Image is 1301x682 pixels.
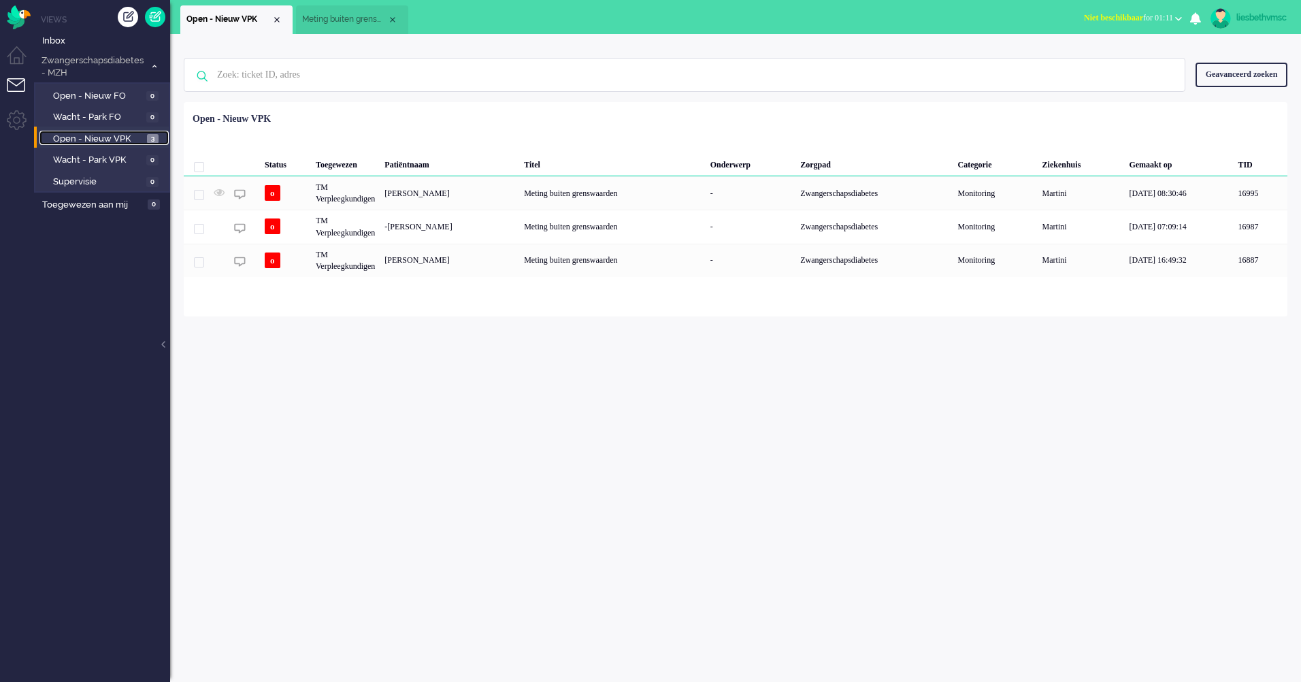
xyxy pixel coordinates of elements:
[39,109,169,124] a: Wacht - Park FO 0
[1124,176,1233,210] div: [DATE] 08:30:46
[302,14,387,25] span: Meting buiten grenswaarden
[387,14,398,25] div: Close tab
[118,7,138,27] div: Creëer ticket
[53,133,144,146] span: Open - Nieuw VPK
[53,90,143,103] span: Open - Nieuw FO
[186,14,271,25] span: Open - Nieuw VPK
[147,134,159,144] span: 3
[7,5,31,29] img: flow_omnibird.svg
[311,149,380,176] div: Toegewezen
[1084,13,1143,22] span: Niet beschikbaar
[706,149,796,176] div: Onderwerp
[39,88,169,103] a: Open - Nieuw FO 0
[265,253,280,268] span: o
[184,176,1287,210] div: 16995
[519,176,705,210] div: Meting buiten grenswaarden
[795,244,953,277] div: Zwangerschapsdiabetes
[706,176,796,210] div: -
[519,244,705,277] div: Meting buiten grenswaarden
[271,14,282,25] div: Close tab
[795,149,953,176] div: Zorgpad
[953,210,1037,243] div: Monitoring
[39,33,170,48] a: Inbox
[1124,210,1233,243] div: [DATE] 07:09:14
[311,210,380,243] div: TM Verpleegkundigen
[311,244,380,277] div: TM Verpleegkundigen
[953,149,1037,176] div: Categorie
[311,176,380,210] div: TM Verpleegkundigen
[1124,149,1233,176] div: Gemaakt op
[184,244,1287,277] div: 16887
[1233,149,1287,176] div: TID
[1084,13,1173,22] span: for 01:11
[1038,244,1125,277] div: Martini
[53,111,143,124] span: Wacht - Park FO
[953,176,1037,210] div: Monitoring
[1076,4,1190,34] li: Niet beschikbaarfor 01:11
[1196,63,1287,86] div: Geavanceerd zoeken
[146,155,159,165] span: 0
[39,54,145,80] span: Zwangerschapsdiabetes - MZH
[184,59,220,94] img: ic-search-icon.svg
[1208,8,1287,29] a: liesbethvmsc
[260,149,311,176] div: Status
[39,152,169,167] a: Wacht - Park VPK 0
[184,210,1287,243] div: 16987
[519,149,705,176] div: Titel
[296,5,408,34] li: 16995
[953,244,1037,277] div: Monitoring
[42,199,144,212] span: Toegewezen aan mij
[180,5,293,34] li: View
[706,244,796,277] div: -
[1124,244,1233,277] div: [DATE] 16:49:32
[146,91,159,101] span: 0
[39,174,169,189] a: Supervisie 0
[1211,8,1231,29] img: avatar
[380,244,519,277] div: [PERSON_NAME]
[795,176,953,210] div: Zwangerschapsdiabetes
[380,210,519,243] div: -[PERSON_NAME]
[148,199,160,210] span: 0
[265,218,280,234] span: o
[41,14,170,25] li: Views
[1076,8,1190,28] button: Niet beschikbaarfor 01:11
[380,149,519,176] div: Patiëntnaam
[207,59,1166,91] input: Zoek: ticket ID, adres
[53,176,143,189] span: Supervisie
[7,46,37,77] li: Dashboard menu
[234,223,246,234] img: ic_chat_grey.svg
[1038,210,1125,243] div: Martini
[193,112,271,126] div: Open - Nieuw VPK
[1233,244,1287,277] div: 16887
[146,177,159,187] span: 0
[519,210,705,243] div: Meting buiten grenswaarden
[1038,176,1125,210] div: Martini
[380,176,519,210] div: [PERSON_NAME]
[234,256,246,267] img: ic_chat_grey.svg
[706,210,796,243] div: -
[7,9,31,19] a: Omnidesk
[234,189,246,200] img: ic_chat_grey.svg
[795,210,953,243] div: Zwangerschapsdiabetes
[265,185,280,201] span: o
[1233,210,1287,243] div: 16987
[145,7,165,27] a: Quick Ticket
[146,112,159,123] span: 0
[39,131,169,146] a: Open - Nieuw VPK 3
[53,154,143,167] span: Wacht - Park VPK
[7,110,37,141] li: Admin menu
[39,197,170,212] a: Toegewezen aan mij 0
[1233,176,1287,210] div: 16995
[42,35,170,48] span: Inbox
[1038,149,1125,176] div: Ziekenhuis
[7,78,37,109] li: Tickets menu
[1236,11,1287,25] div: liesbethvmsc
